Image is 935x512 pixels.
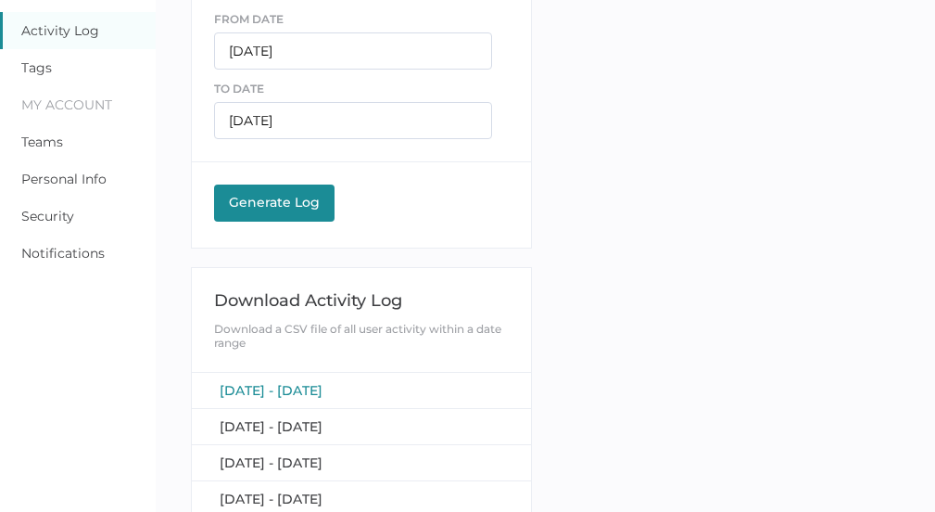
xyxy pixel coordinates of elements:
[214,82,264,96] span: TO DATE
[220,454,322,471] span: [DATE] - [DATE]
[21,171,107,187] a: Personal Info
[21,245,105,262] a: Notifications
[220,418,322,435] span: [DATE] - [DATE]
[220,491,322,507] span: [DATE] - [DATE]
[21,134,63,150] a: Teams
[214,12,284,26] span: FROM DATE
[220,382,322,399] span: [DATE] - [DATE]
[21,22,99,39] a: Activity Log
[214,322,508,350] div: Download a CSV file of all user activity within a date range
[223,194,325,211] div: Generate Log
[21,59,52,76] a: Tags
[214,290,508,311] div: Download Activity Log
[21,208,74,224] a: Security
[214,185,335,222] button: Generate Log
